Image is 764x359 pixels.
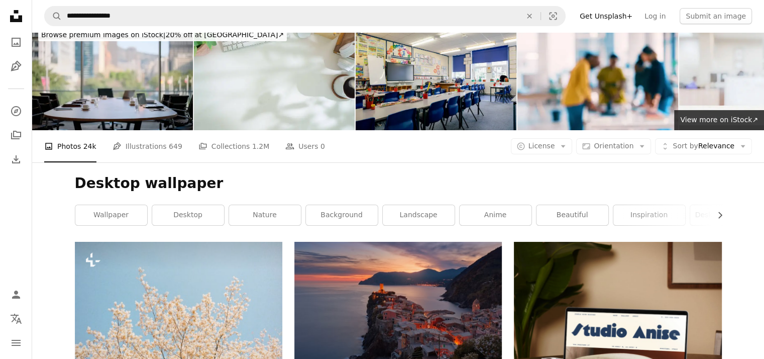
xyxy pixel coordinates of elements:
[294,306,502,315] a: aerial view of village on mountain cliff during orange sunset
[32,23,193,130] img: Chairs, table and technology in empty boardroom of corporate office for meeting with window view....
[460,205,531,225] a: anime
[6,285,26,305] a: Log in / Sign up
[198,130,269,162] a: Collections 1.2M
[356,23,516,130] img: Empty Classroom
[229,205,301,225] a: nature
[75,306,282,315] a: a tree with white flowers against a blue sky
[517,23,678,130] img: Blur, meeting and employees for discussion in office, working and job for creative career. People...
[6,32,26,52] a: Photos
[32,23,293,47] a: Browse premium images on iStock|20% off at [GEOGRAPHIC_DATA]↗
[594,142,633,150] span: Orientation
[674,110,764,130] a: View more on iStock↗
[320,141,325,152] span: 0
[541,7,565,26] button: Visual search
[528,142,555,150] span: License
[75,205,147,225] a: wallpaper
[41,31,165,39] span: Browse premium images on iStock |
[285,130,325,162] a: Users 0
[75,174,722,193] h1: Desktop wallpaper
[690,205,762,225] a: desktop background
[673,142,698,150] span: Sort by
[169,141,182,152] span: 649
[6,6,26,28] a: Home — Unsplash
[673,141,734,151] span: Relevance
[711,205,722,225] button: scroll list to the right
[41,31,284,39] span: 20% off at [GEOGRAPHIC_DATA] ↗
[6,125,26,145] a: Collections
[6,333,26,353] button: Menu
[6,56,26,76] a: Illustrations
[680,116,758,124] span: View more on iStock ↗
[655,138,752,154] button: Sort byRelevance
[576,138,651,154] button: Orientation
[536,205,608,225] a: beautiful
[638,8,672,24] a: Log in
[6,149,26,169] a: Download History
[511,138,573,154] button: License
[252,141,269,152] span: 1.2M
[613,205,685,225] a: inspiration
[518,7,540,26] button: Clear
[383,205,455,225] a: landscape
[113,130,182,162] a: Illustrations 649
[45,7,62,26] button: Search Unsplash
[194,23,355,130] img: Top view white office desk with keyboard, coffee cup, headphone and stationery.
[680,8,752,24] button: Submit an image
[574,8,638,24] a: Get Unsplash+
[6,101,26,121] a: Explore
[306,205,378,225] a: background
[6,309,26,329] button: Language
[152,205,224,225] a: desktop
[44,6,566,26] form: Find visuals sitewide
